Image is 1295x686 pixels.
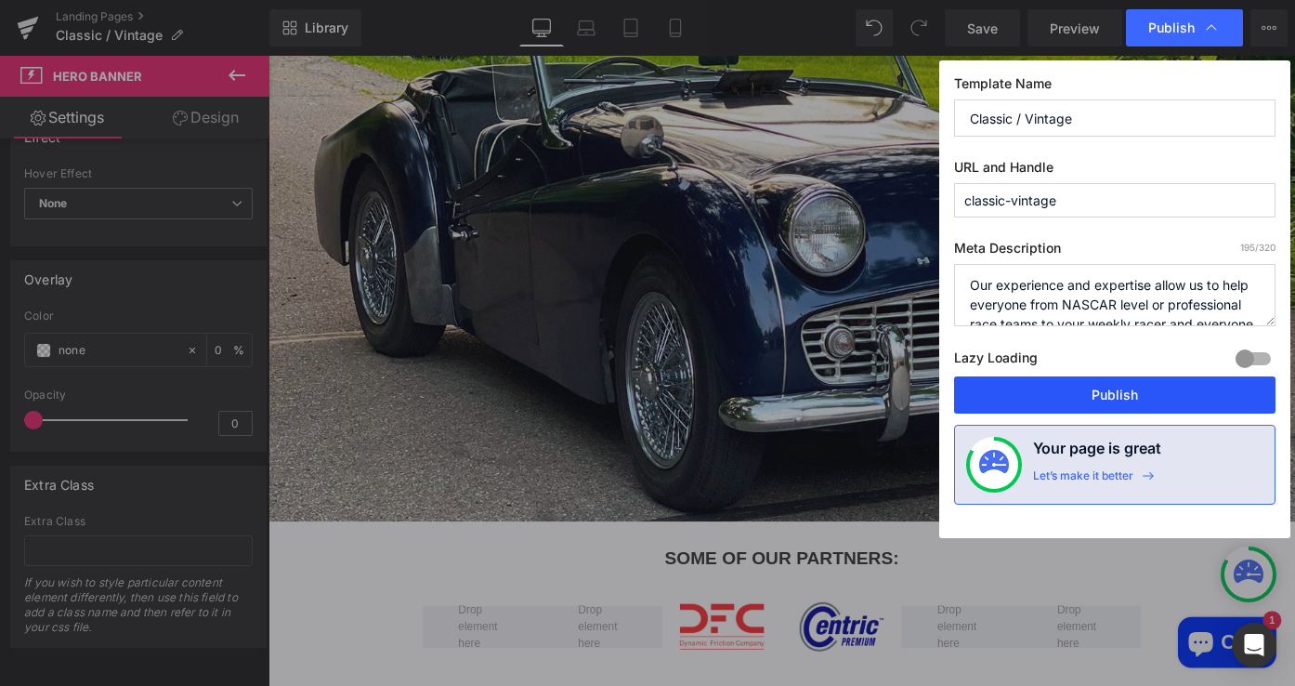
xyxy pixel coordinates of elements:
[954,346,1038,376] label: Lazy Loading
[1240,242,1275,253] span: /320
[1240,242,1255,253] span: 195
[954,264,1275,326] textarea: Our experience and expertise allow us to help everyone from NASCAR level or professional race tea...
[1033,468,1133,493] div: Let’s make it better
[954,75,1275,99] label: Template Name
[990,614,1109,675] inbox-online-store-chat: Shopify online store chat
[954,240,1275,264] label: Meta Description
[979,450,1009,480] img: onboarding-status.svg
[1033,437,1161,468] h4: Your page is great
[954,376,1275,414] button: Publish
[1148,20,1195,36] span: Publish
[1232,623,1276,667] div: Open Intercom Messenger
[19,538,1105,561] h2: Some of our Partners:
[954,159,1275,183] label: URL and Handle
